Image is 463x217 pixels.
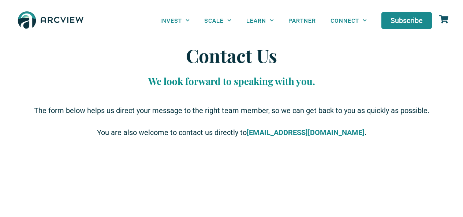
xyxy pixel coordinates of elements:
[15,7,87,34] img: The Arcview Group
[247,128,365,138] a: [EMAIL_ADDRESS][DOMAIN_NAME]
[153,12,197,29] a: INVEST
[34,45,429,67] h1: Contact Us
[247,128,365,137] strong: [EMAIL_ADDRESS][DOMAIN_NAME]
[34,74,429,88] p: We look forward to speaking with you.
[153,12,374,29] nav: Menu
[323,12,374,29] a: CONNECT
[34,106,429,115] span: The form below helps us direct your message to the right team member, so we can get back to you a...
[239,12,281,29] a: LEARN
[391,17,423,24] span: Subscribe
[381,12,432,29] a: Subscribe
[34,127,429,138] p: You are also welcome to contact us directly to .
[197,12,239,29] a: SCALE
[281,12,323,29] a: PARTNER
